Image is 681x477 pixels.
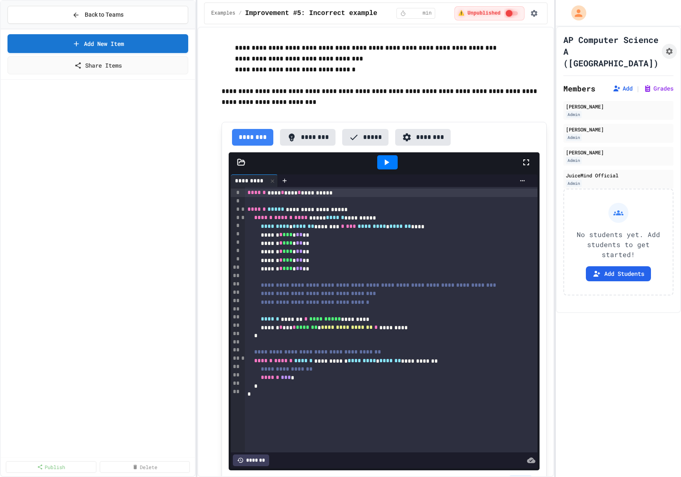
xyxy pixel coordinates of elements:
span: Examples [211,10,235,17]
button: Add [613,84,633,93]
p: No students yet. Add students to get started! [571,230,666,260]
button: Back to Teams [8,6,188,24]
button: Add Students [586,266,651,281]
div: Admin [566,157,582,164]
h1: AP Computer Science A ([GEOGRAPHIC_DATA]) [563,34,658,69]
div: ⚠️ Students cannot see this content! Click the toggle to publish it and make it visible to your c... [454,6,524,20]
div: [PERSON_NAME] [566,126,671,133]
span: ⚠️ Unpublished [458,10,500,17]
div: JuiceMind Official [566,172,671,179]
div: My Account [562,3,588,23]
div: [PERSON_NAME] [566,149,671,156]
h2: Members [563,83,595,94]
span: Back to Teams [85,10,124,19]
span: Improvement #5: Incorrect example [245,8,377,18]
div: Admin [566,180,582,187]
button: Grades [643,84,673,93]
div: [PERSON_NAME] [566,103,671,110]
div: Admin [566,111,582,118]
span: | [636,83,640,93]
a: Share Items [8,56,188,74]
div: Admin [566,134,582,141]
a: Delete [100,461,190,473]
a: Publish [6,461,96,473]
span: min [423,10,432,17]
a: Add New Item [8,34,188,53]
span: / [239,10,242,17]
button: Assignment Settings [662,44,677,59]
